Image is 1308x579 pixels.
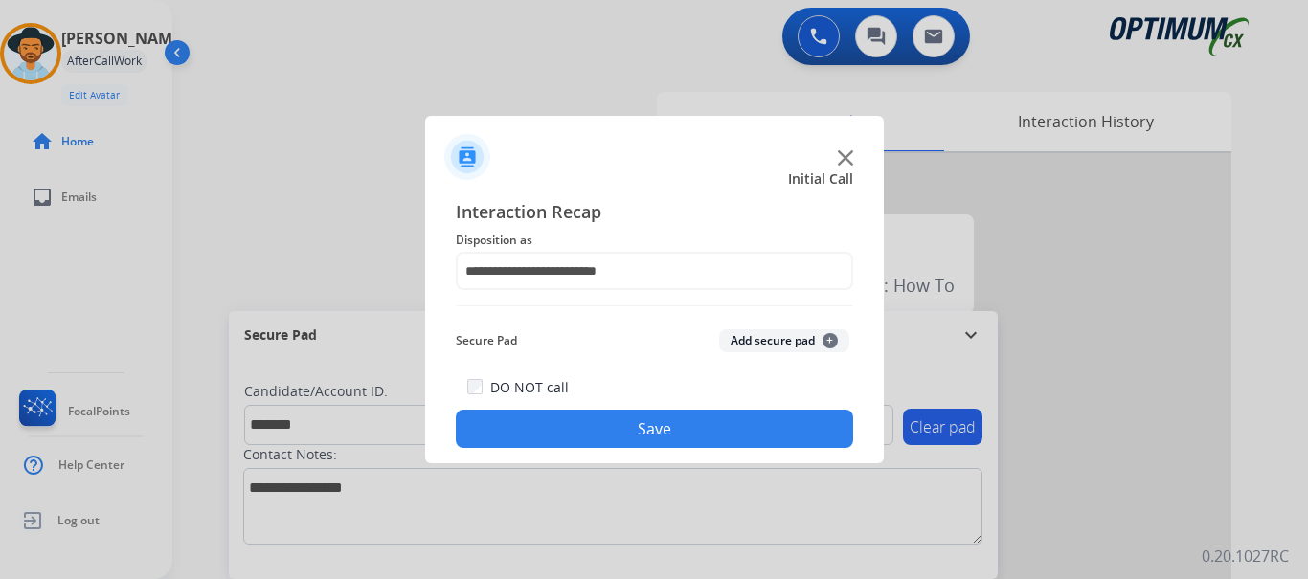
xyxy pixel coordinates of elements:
[490,378,569,397] label: DO NOT call
[456,229,853,252] span: Disposition as
[456,329,517,352] span: Secure Pad
[456,198,853,229] span: Interaction Recap
[719,329,849,352] button: Add secure pad+
[1202,545,1289,568] p: 0.20.1027RC
[444,134,490,180] img: contactIcon
[456,305,853,306] img: contact-recap-line.svg
[788,169,853,189] span: Initial Call
[823,333,838,348] span: +
[456,410,853,448] button: Save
